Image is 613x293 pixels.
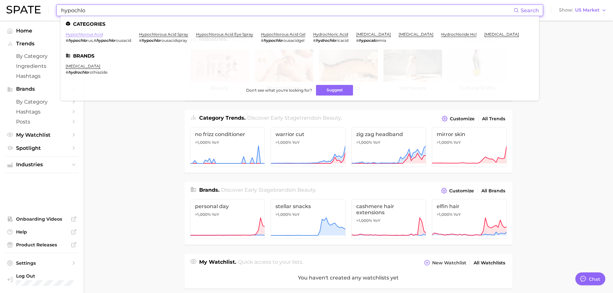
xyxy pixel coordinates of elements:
em: hypochlo [68,38,87,43]
span: >1,000% [195,140,211,145]
span: All Brands [481,188,505,194]
li: Brands [66,53,534,59]
button: ShowUS Market [557,6,608,14]
span: Customize [449,188,474,194]
span: >1,000% [195,212,211,217]
span: ricacid [336,38,348,43]
a: Hashtags [5,71,79,81]
span: beauty [297,187,315,193]
span: rothiazide [88,70,107,75]
span: warrior cut [275,131,341,137]
span: Settings [16,260,68,266]
span: rousacidspray [160,38,187,43]
a: All Brands [480,187,507,195]
span: Onboarding Videos [16,216,68,222]
span: no frizz conditioner [195,131,260,137]
span: All Trends [482,116,505,122]
a: elfin hair>1,000% YoY [432,199,507,239]
a: hypochlorous acid eye spray [196,32,253,37]
button: Trends [5,39,79,49]
a: All Trends [480,114,507,123]
input: Search here for a brand, industry, or ingredient [60,5,514,16]
button: New Watchlist [423,258,468,267]
a: Ingredients [5,61,79,71]
span: personal day [195,203,260,209]
span: # [66,70,68,75]
a: hypochlorous acid [66,32,103,37]
span: New Watchlist [432,260,466,266]
em: hypochlo [142,38,160,43]
span: YoY [453,140,461,145]
span: US Market [575,8,599,12]
span: Product Releases [16,242,68,248]
a: warrior cut>1,000% YoY [271,127,346,167]
span: Search [521,7,539,14]
a: hydrochloric acid [313,32,348,37]
span: YoY [373,140,380,145]
span: YoY [292,212,300,217]
span: cashmere hair extensions [356,203,422,215]
button: Industries [5,160,79,169]
span: zig zag headband [356,131,422,137]
span: YoY [453,212,461,217]
span: Trends [16,41,68,47]
span: YoY [212,212,219,217]
button: Brands [5,84,79,94]
span: # [356,38,359,43]
a: [MEDICAL_DATA] [399,32,433,37]
em: hydrochlo [68,70,88,75]
a: Log out. Currently logged in with e-mail david.lucas@loreal.com. [5,271,79,288]
em: hypochlo [264,38,282,43]
span: # [139,38,142,43]
a: hypochlorous acid gel [261,32,305,37]
span: >1,000% [356,218,372,223]
span: Log Out [16,273,73,279]
a: by Category [5,51,79,61]
a: Hashtags [5,107,79,117]
span: Hashtags [16,109,68,115]
a: hydrochloride hcl [441,32,477,37]
span: >1,000% [356,140,372,145]
span: Help [16,229,68,235]
span: by Category [16,99,68,105]
img: SPATE [6,6,41,14]
span: Brands [16,86,68,92]
span: My Watchlist [16,132,68,138]
span: Spotlight [16,145,68,151]
span: # [313,38,316,43]
a: [MEDICAL_DATA] [66,64,100,69]
span: Home [16,28,68,34]
button: Suggest [316,85,353,96]
a: zig zag headband>1,000% YoY [351,127,426,167]
span: Don't see what you're looking for? [246,88,312,93]
span: All Watchlists [474,260,505,266]
em: hydrochlo [316,38,336,43]
a: [MEDICAL_DATA] [356,32,391,37]
a: Posts [5,117,79,127]
span: Show [559,8,573,12]
span: elfin hair [437,203,502,209]
em: hypochlo [96,38,115,43]
span: by Category [16,53,68,59]
span: beauty [323,115,341,121]
h1: My Watchlist. [199,258,236,267]
a: My Watchlist [5,130,79,140]
a: Settings [5,258,79,268]
span: YoY [212,140,219,145]
span: rousacidgel [282,38,304,43]
span: >1,000% [275,140,291,145]
span: >1,000% [275,212,291,217]
a: [MEDICAL_DATA] [484,32,519,37]
a: Onboarding Videos [5,214,79,224]
span: rousacid [115,38,131,43]
a: stellar snacks>1,000% YoY [271,199,346,239]
div: You haven't created any watchlists yet [184,267,513,288]
a: no frizz conditioner>1,000% YoY [190,127,265,167]
span: emia [376,38,386,43]
span: mirror skin [437,131,502,137]
span: YoY [373,218,380,223]
span: Industries [16,162,68,168]
span: YoY [292,140,300,145]
button: Customize [440,114,476,123]
em: hypocalc [359,38,376,43]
